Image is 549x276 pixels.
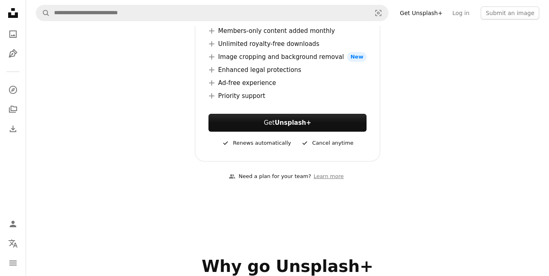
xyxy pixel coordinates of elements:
[5,121,21,137] a: Download History
[208,26,367,36] li: Members-only content added monthly
[5,235,21,252] button: Language
[208,65,367,75] li: Enhanced legal protections
[208,91,367,101] li: Priority support
[5,46,21,62] a: Illustrations
[311,170,346,183] a: Learn more
[347,52,367,62] span: New
[208,114,367,132] button: GetUnsplash+
[275,119,311,126] strong: Unsplash+
[369,5,388,21] button: Visual search
[5,82,21,98] a: Explore
[208,39,367,49] li: Unlimited royalty-free downloads
[221,138,291,148] div: Renews automatically
[5,5,21,23] a: Home — Unsplash
[395,7,447,20] a: Get Unsplash+
[36,5,50,21] button: Search Unsplash
[36,256,539,276] h2: Why go Unsplash+
[229,172,311,181] div: Need a plan for your team?
[301,138,353,148] div: Cancel anytime
[5,26,21,42] a: Photos
[447,7,474,20] a: Log in
[5,216,21,232] a: Log in / Sign up
[208,52,367,62] li: Image cropping and background removal
[36,5,388,21] form: Find visuals sitewide
[5,255,21,271] button: Menu
[208,78,367,88] li: Ad-free experience
[481,7,539,20] button: Submit an image
[5,101,21,117] a: Collections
